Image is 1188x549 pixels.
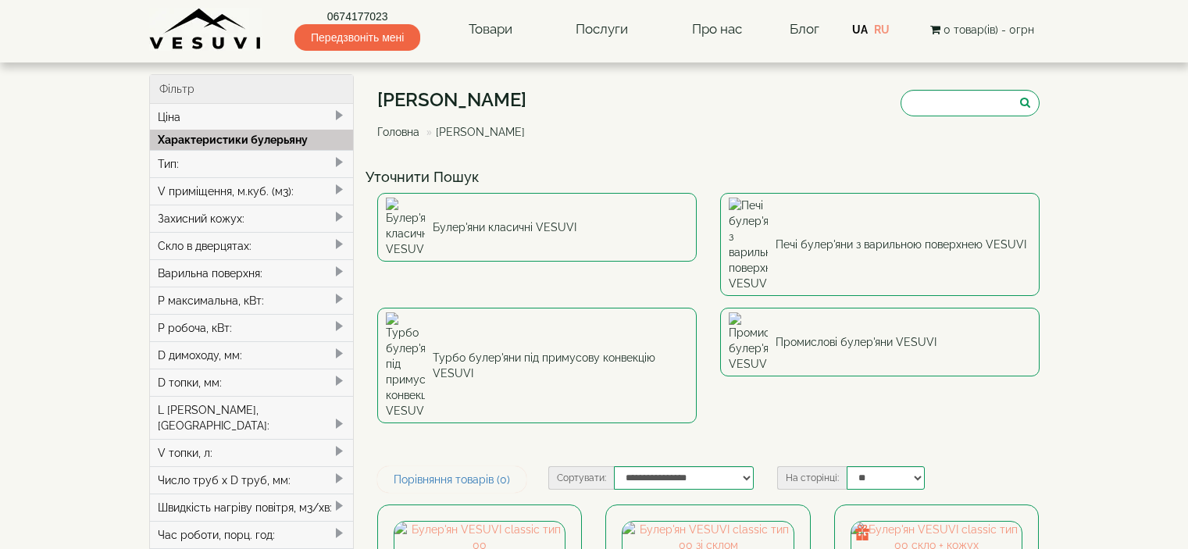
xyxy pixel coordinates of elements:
[150,396,354,439] div: L [PERSON_NAME], [GEOGRAPHIC_DATA]:
[377,193,697,262] a: Булер'яни класичні VESUVI Булер'яни класичні VESUVI
[294,9,420,24] a: 0674177023
[150,287,354,314] div: P максимальна, кВт:
[150,341,354,369] div: D димоходу, мм:
[150,177,354,205] div: V приміщення, м.куб. (м3):
[852,23,868,36] a: UA
[453,12,528,48] a: Товари
[150,494,354,521] div: Швидкість нагріву повітря, м3/хв:
[377,466,526,493] a: Порівняння товарів (0)
[150,75,354,104] div: Фільтр
[944,23,1034,36] span: 0 товар(ів) - 0грн
[423,124,525,140] li: [PERSON_NAME]
[720,193,1040,296] a: Печі булер'яни з варильною поверхнею VESUVI Печі булер'яни з варильною поверхнею VESUVI
[377,308,697,423] a: Турбо булер'яни під примусову конвекцію VESUVI Турбо булер'яни під примусову конвекцію VESUVI
[150,314,354,341] div: P робоча, кВт:
[377,90,537,110] h1: [PERSON_NAME]
[150,259,354,287] div: Варильна поверхня:
[150,521,354,548] div: Час роботи, порц. год:
[150,466,354,494] div: Число труб x D труб, мм:
[150,205,354,232] div: Захисний кожух:
[790,21,819,37] a: Блог
[150,439,354,466] div: V топки, л:
[560,12,644,48] a: Послуги
[720,308,1040,376] a: Промислові булер'яни VESUVI Промислові булер'яни VESUVI
[150,104,354,130] div: Ціна
[729,198,768,291] img: Печі булер'яни з варильною поверхнею VESUVI
[294,24,420,51] span: Передзвоніть мені
[926,21,1039,38] button: 0 товар(ів) - 0грн
[548,466,614,490] label: Сортувати:
[377,126,419,138] a: Головна
[149,8,262,51] img: Завод VESUVI
[150,369,354,396] div: D топки, мм:
[150,150,354,177] div: Тип:
[874,23,890,36] a: RU
[386,312,425,419] img: Турбо булер'яни під примусову конвекцію VESUVI
[676,12,758,48] a: Про нас
[854,525,870,540] img: gift
[150,232,354,259] div: Скло в дверцятах:
[777,466,847,490] label: На сторінці:
[729,312,768,372] img: Промислові булер'яни VESUVI
[150,130,354,150] div: Характеристики булерьяну
[366,169,1051,185] h4: Уточнити Пошук
[386,198,425,257] img: Булер'яни класичні VESUVI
